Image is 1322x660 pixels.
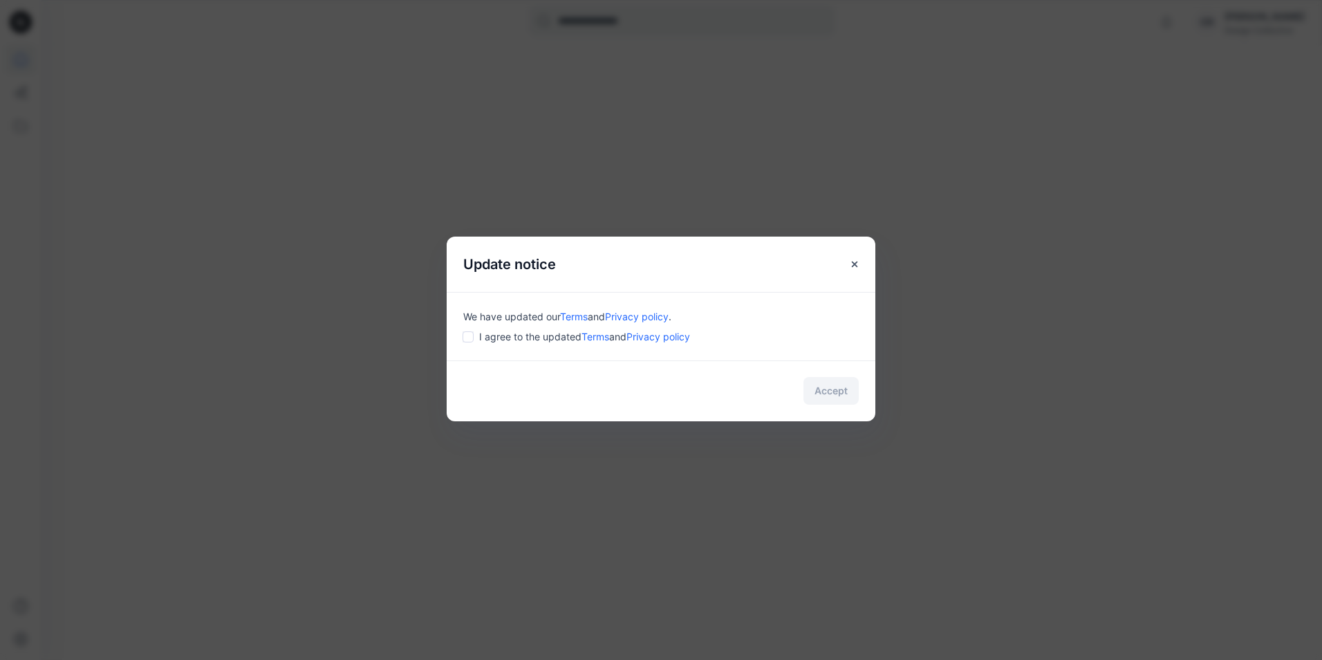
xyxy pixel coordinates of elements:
a: Terms [581,331,609,342]
a: Terms [560,311,588,322]
a: Privacy policy [626,331,690,342]
span: and [609,331,626,342]
div: We have updated our . [463,309,859,324]
a: Privacy policy [605,311,669,322]
button: Close [842,252,867,277]
span: and [588,311,605,322]
span: I agree to the updated [479,329,690,344]
h5: Update notice [447,237,572,292]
